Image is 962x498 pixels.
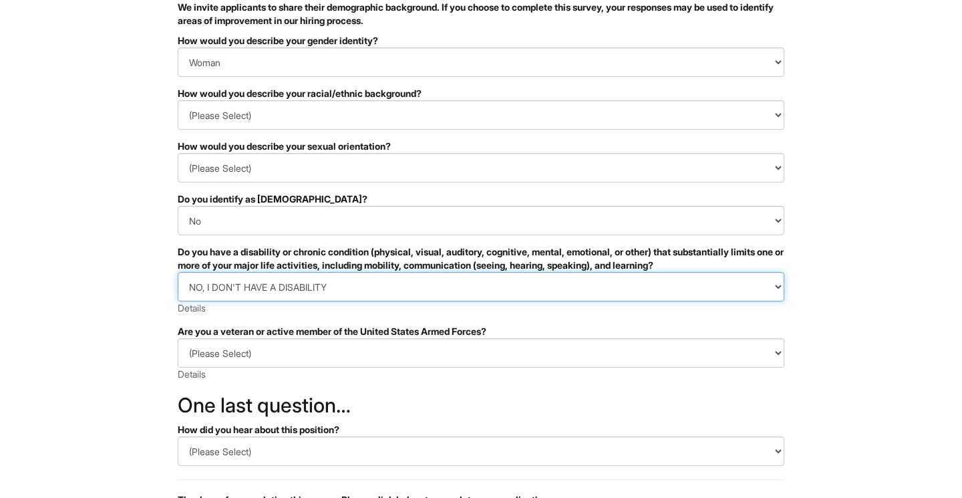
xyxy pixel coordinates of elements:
[178,140,784,153] div: How would you describe your sexual orientation?
[178,325,784,338] div: Are you a veteran or active member of the United States Armed Forces?
[178,245,784,272] div: Do you have a disability or chronic condition (physical, visual, auditory, cognitive, mental, emo...
[178,87,784,100] div: How would you describe your racial/ethnic background?
[178,47,784,77] select: How would you describe your gender identity?
[178,302,206,314] a: Details
[178,368,206,380] a: Details
[178,338,784,368] select: Are you a veteran or active member of the United States Armed Forces?
[178,34,784,47] div: How would you describe your gender identity?
[178,206,784,235] select: Do you identify as transgender?
[178,193,784,206] div: Do you identify as [DEMOGRAPHIC_DATA]?
[178,272,784,301] select: Do you have a disability or chronic condition (physical, visual, auditory, cognitive, mental, emo...
[178,423,784,437] div: How did you hear about this position?
[178,394,784,416] h2: One last question…
[178,437,784,466] select: How did you hear about this position?
[178,100,784,130] select: How would you describe your racial/ethnic background?
[178,1,784,27] p: We invite applicants to share their demographic background. If you choose to complete this survey...
[178,153,784,182] select: How would you describe your sexual orientation?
